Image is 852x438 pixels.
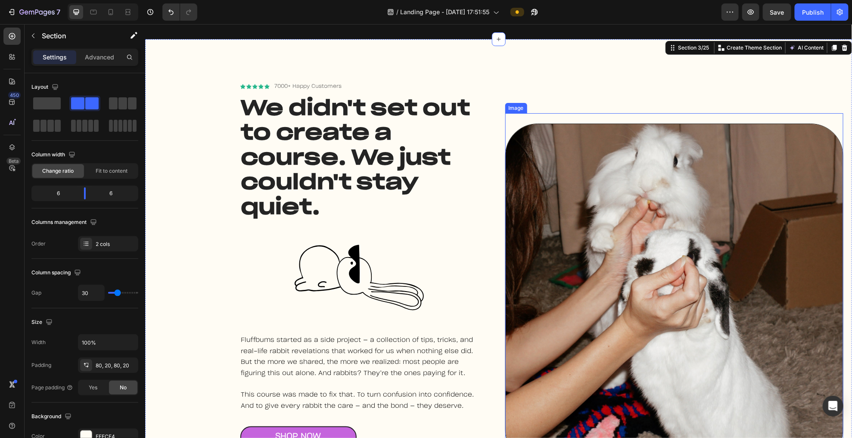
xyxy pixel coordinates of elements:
[31,411,73,422] div: Background
[56,7,60,17] p: 7
[397,9,399,16] span: /
[42,32,112,40] p: Section
[78,285,104,301] input: Auto
[162,3,197,21] div: Undo/Redo
[89,385,97,391] span: Yes
[6,158,21,165] div: Beta
[31,217,99,228] div: Columns management
[362,80,380,88] div: Image
[96,362,136,370] div: 80, 20, 80, 20
[3,3,64,21] button: 7
[95,402,211,423] a: Shop Now
[31,82,60,93] div: Layout
[31,149,77,160] div: Column width
[145,24,852,438] iframe: Design area
[96,168,127,174] span: Fit to content
[31,384,73,391] div: Page padding
[31,317,54,328] div: Size
[78,335,138,350] input: Auto
[31,290,41,296] div: Gap
[120,385,127,391] span: No
[770,9,784,16] span: Save
[823,396,843,416] div: Open Intercom Messenger
[802,8,824,17] div: Publish
[31,241,46,247] div: Order
[96,240,136,248] div: 2 cols
[93,187,137,199] div: 6
[401,9,490,16] span: Landing Page - [DATE] 17:51:55
[581,20,637,28] p: Create Theme Section
[531,20,566,28] div: Section 3/25
[31,267,83,278] div: Column spacing
[33,187,77,199] div: 6
[31,339,46,345] div: Width
[85,54,114,61] p: Advanced
[43,168,74,174] span: Change ratio
[763,3,791,21] button: Save
[8,92,21,99] div: 450
[131,407,176,418] div: Shop Now
[96,313,328,352] span: Fluffbums started as a side project — a collection of tips, tricks, and real-life rabbit revelati...
[795,3,831,21] button: Publish
[43,54,67,61] p: Settings
[96,367,329,385] span: This course was made to fix that. To turn confusion into confidence. And to give every rabbit the...
[146,203,282,304] img: gempages_559731159488005240-a2834536-6ccb-42f0-8ff9-01b61328edf0.svg
[360,99,699,438] img: gempages_559731159488005240-7e965dd9-37c1-49a4-9902-4dc61025cda0.jpg
[642,19,680,29] button: AI Content
[31,362,51,368] div: Padding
